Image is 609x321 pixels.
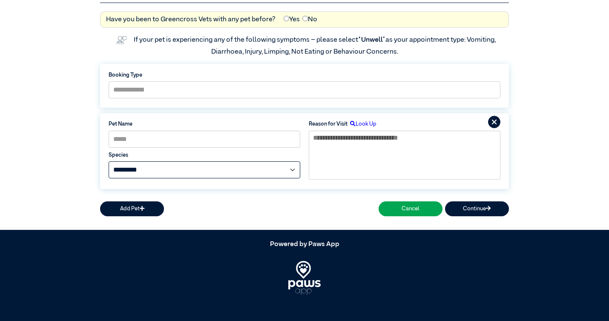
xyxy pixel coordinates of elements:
[358,37,385,43] span: “Unwell”
[288,261,321,295] img: PawsApp
[109,151,300,159] label: Species
[348,120,376,128] label: Look Up
[302,14,317,25] label: No
[284,14,300,25] label: Yes
[109,120,300,128] label: Pet Name
[284,16,289,21] input: Yes
[106,14,276,25] label: Have you been to Greencross Vets with any pet before?
[309,120,348,128] label: Reason for Visit
[445,201,509,216] button: Continue
[109,71,500,79] label: Booking Type
[302,16,308,21] input: No
[134,37,497,55] label: If your pet is experiencing any of the following symptoms – please select as your appointment typ...
[100,241,509,249] h5: Powered by Paws App
[379,201,442,216] button: Cancel
[100,201,164,216] button: Add Pet
[113,33,129,47] img: vet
